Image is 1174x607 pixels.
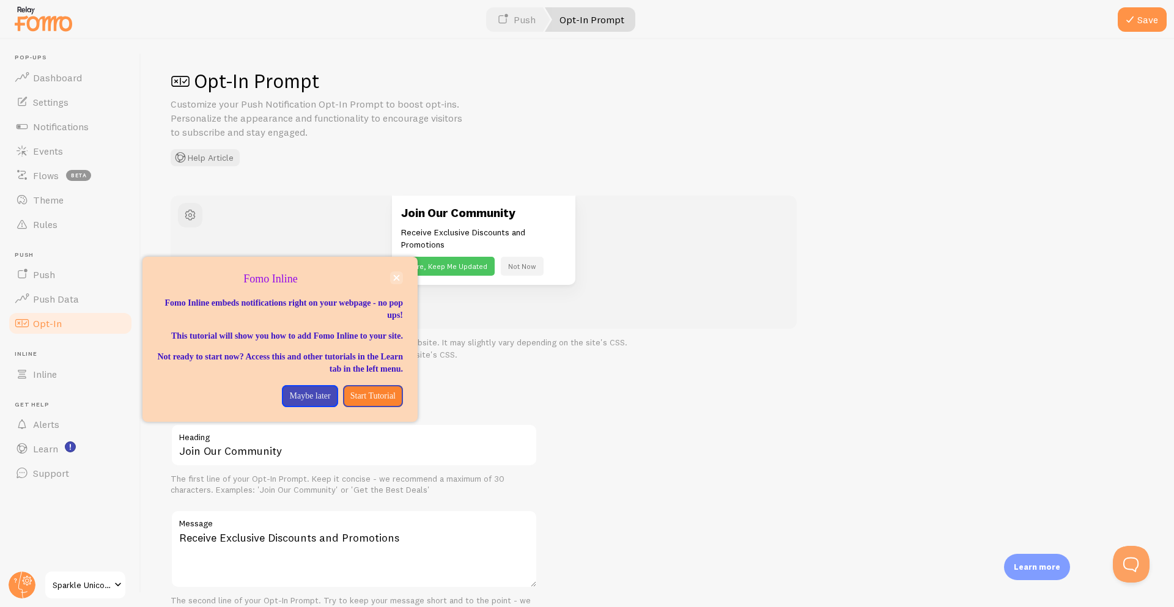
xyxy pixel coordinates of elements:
a: Inline [7,362,133,386]
span: Flows [33,169,59,182]
button: Not Now [501,257,544,276]
span: Push Data [33,293,79,305]
a: Dashboard [7,65,133,90]
p: This is a preview of how your Opt-In Prompt will look on your website. It may slightly vary depen... [171,336,797,361]
a: Learn [7,436,133,461]
a: Rules [7,212,133,237]
span: Settings [33,96,68,108]
span: Support [33,467,69,479]
label: Heading [171,424,537,444]
button: close, [390,271,403,284]
span: Pop-ups [15,54,133,62]
button: Help Article [171,149,240,166]
span: Push [33,268,55,281]
span: Sparkle Unicorn [53,578,111,592]
a: Push Data [7,287,133,311]
label: Message [171,510,537,531]
p: This tutorial will show you how to add Fomo Inline to your site. [157,330,403,342]
div: Fomo Inline [142,257,418,422]
div: Learn more [1004,554,1070,580]
span: Dashboard [33,72,82,84]
p: Fomo Inline [157,271,403,287]
span: beta [66,170,91,181]
iframe: Help Scout Beacon - Open [1113,546,1150,583]
p: Maybe later [289,390,330,402]
a: Sparkle Unicorn [44,570,127,600]
span: Get Help [15,401,133,409]
a: Push [7,262,133,287]
h1: Opt-In Prompt [171,68,1145,94]
a: Flows beta [7,163,133,188]
a: Events [7,139,133,163]
p: Receive Exclusive Discounts and Promotions [401,226,566,251]
span: Theme [33,194,64,206]
span: Push [15,251,133,259]
span: Events [33,145,63,157]
p: Fomo Inline embeds notifications right on your webpage - no pop ups! [157,297,403,322]
a: Settings [7,90,133,114]
button: Maybe later [282,385,338,407]
a: Support [7,461,133,485]
button: Start Tutorial [343,385,403,407]
p: Not ready to start now? Access this and other tutorials in the Learn tab in the left menu. [157,351,403,375]
span: Alerts [33,418,59,430]
h3: Join Our Community [401,205,566,221]
p: Learn more [1014,561,1060,573]
img: fomo-relay-logo-orange.svg [13,3,74,34]
p: Customize your Push Notification Opt-In Prompt to boost opt-ins. Personalize the appearance and f... [171,97,464,139]
a: Theme [7,188,133,212]
span: Rules [33,218,57,230]
div: The first line of your Opt-In Prompt. Keep it concise - we recommend a maximum of 30 characters. ... [171,474,537,495]
span: Inline [15,350,133,358]
a: Notifications [7,114,133,139]
svg: <p>Watch New Feature Tutorials!</p> [65,441,76,452]
span: Inline [33,368,57,380]
span: Notifications [33,120,89,133]
p: Start Tutorial [350,390,396,402]
span: Opt-In [33,317,62,329]
a: Opt-In [7,311,133,336]
button: Sure, Keep Me Updated [401,257,495,276]
a: Alerts [7,412,133,436]
span: Learn [33,443,58,455]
